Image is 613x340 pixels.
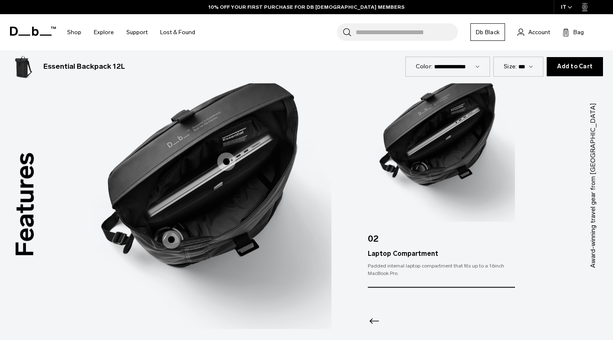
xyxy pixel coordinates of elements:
[368,314,379,332] div: Previous slide
[470,23,505,41] a: Db Black
[416,62,433,71] label: Color:
[126,17,148,47] a: Support
[209,3,404,11] a: 10% OFF YOUR FIRST PURCHASE FOR DB [DEMOGRAPHIC_DATA] MEMBERS
[160,17,195,47] a: Lost & Found
[563,27,584,37] button: Bag
[547,57,603,76] button: Add to Cart
[528,28,550,37] span: Account
[368,222,515,249] div: 02
[368,248,515,258] div: Laptop Compartment
[368,262,515,277] div: Padded internal laptop compartment that fits up to a 16inch MacBook Pro.
[94,17,114,47] a: Explore
[518,27,550,37] a: Account
[67,17,81,47] a: Shop
[10,53,37,80] img: Essential Backpack 12L Charcoal Grey
[573,28,584,37] span: Bag
[61,14,201,50] nav: Main Navigation
[6,152,44,257] h3: Features
[557,63,593,70] span: Add to Cart
[43,61,125,72] h3: Essential Backpack 12L
[504,62,517,71] label: Size:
